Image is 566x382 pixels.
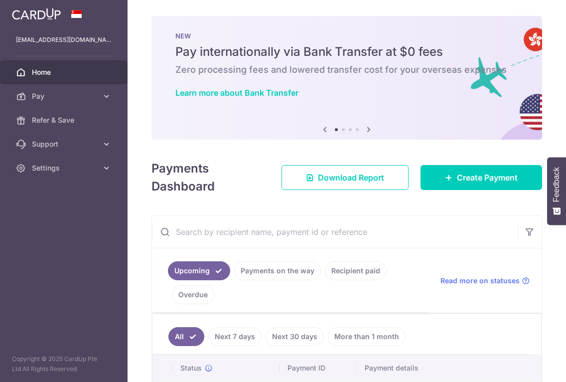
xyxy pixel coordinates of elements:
[457,172,518,184] span: Create Payment
[318,172,384,184] span: Download Report
[168,261,230,280] a: Upcoming
[234,261,321,280] a: Payments on the way
[440,276,520,286] span: Read more on statuses
[152,216,518,248] input: Search by recipient name, payment id or reference
[32,139,98,149] span: Support
[440,276,530,286] a: Read more on statuses
[175,64,518,76] h6: Zero processing fees and lowered transfer cost for your overseas expenses
[266,327,324,346] a: Next 30 days
[547,157,566,225] button: Feedback - Show survey
[421,165,542,190] a: Create Payment
[180,363,202,373] span: Status
[32,163,98,173] span: Settings
[328,327,406,346] a: More than 1 month
[168,327,204,346] a: All
[172,285,214,304] a: Overdue
[32,67,98,77] span: Home
[151,160,264,195] h4: Payments Dashboard
[32,91,98,101] span: Pay
[175,44,518,60] h5: Pay internationally via Bank Transfer at $0 fees
[280,355,357,381] th: Payment ID
[282,165,409,190] a: Download Report
[16,35,112,45] p: [EMAIL_ADDRESS][DOMAIN_NAME]
[151,16,542,140] img: Bank transfer banner
[175,32,518,40] p: NEW
[12,8,61,20] img: CardUp
[325,261,387,280] a: Recipient paid
[175,88,298,98] a: Learn more about Bank Transfer
[208,327,262,346] a: Next 7 days
[552,167,561,202] span: Feedback
[32,115,98,125] span: Refer & Save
